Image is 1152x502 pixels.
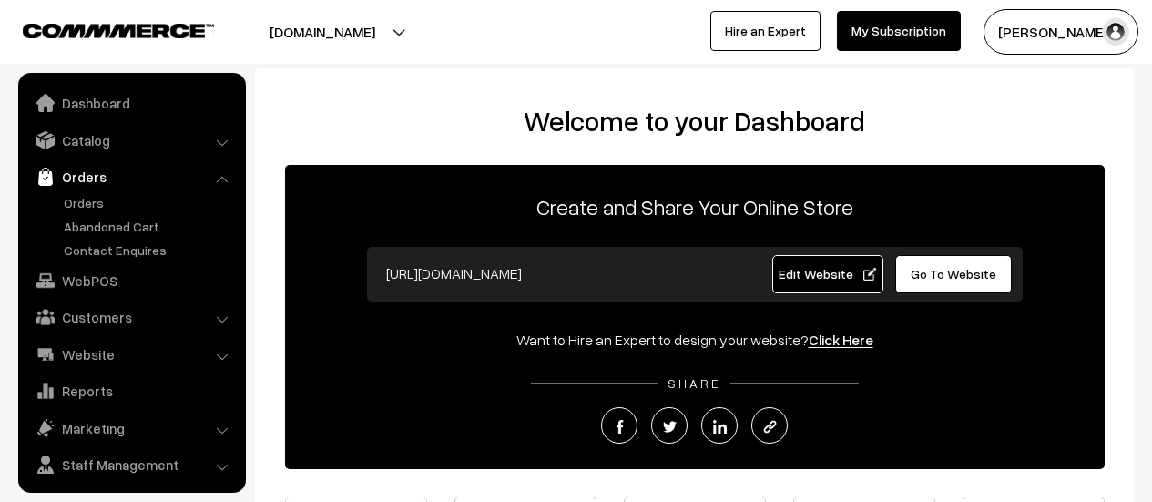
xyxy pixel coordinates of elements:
[23,338,240,371] a: Website
[285,329,1105,351] div: Want to Hire an Expert to design your website?
[59,241,240,260] a: Contact Enquires
[23,448,240,481] a: Staff Management
[23,160,240,193] a: Orders
[911,266,996,282] span: Go To Website
[23,87,240,119] a: Dashboard
[837,11,961,51] a: My Subscription
[23,18,182,40] a: COMMMERCE
[23,264,240,297] a: WebPOS
[273,105,1116,138] h2: Welcome to your Dashboard
[23,374,240,407] a: Reports
[772,255,883,293] a: Edit Website
[23,124,240,157] a: Catalog
[59,217,240,236] a: Abandoned Cart
[285,190,1105,223] p: Create and Share Your Online Store
[984,9,1138,55] button: [PERSON_NAME]
[809,331,873,349] a: Click Here
[710,11,821,51] a: Hire an Expert
[1102,18,1129,46] img: user
[23,412,240,445] a: Marketing
[23,24,214,37] img: COMMMERCE
[658,375,730,391] span: SHARE
[59,193,240,212] a: Orders
[895,255,1013,293] a: Go To Website
[779,266,876,282] span: Edit Website
[206,9,439,55] button: [DOMAIN_NAME]
[23,301,240,333] a: Customers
